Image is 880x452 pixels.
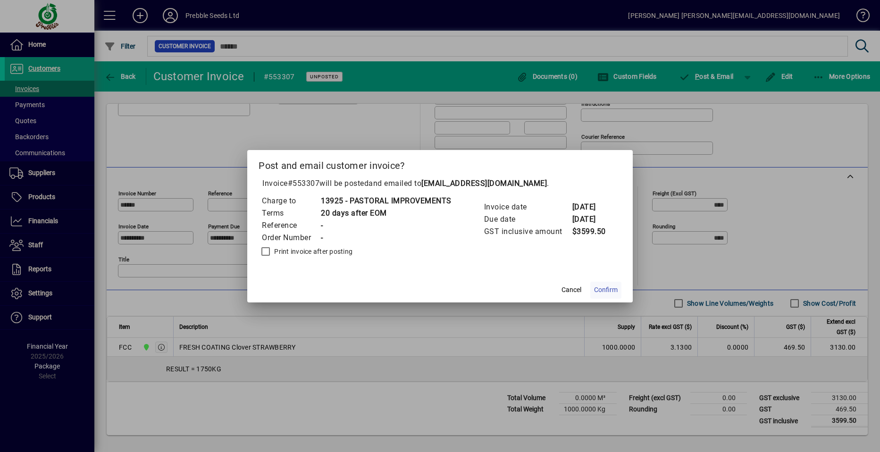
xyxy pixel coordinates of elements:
[572,201,610,213] td: [DATE]
[320,195,452,207] td: 13925 - PASTORAL IMPROVEMENTS
[484,213,572,226] td: Due date
[556,282,587,299] button: Cancel
[320,232,452,244] td: -
[261,219,320,232] td: Reference
[484,226,572,238] td: GST inclusive amount
[572,213,610,226] td: [DATE]
[259,178,621,189] p: Invoice will be posted .
[594,285,618,295] span: Confirm
[272,247,352,256] label: Print invoice after posting
[369,179,547,188] span: and emailed to
[484,201,572,213] td: Invoice date
[261,232,320,244] td: Order Number
[421,179,547,188] b: [EMAIL_ADDRESS][DOMAIN_NAME]
[562,285,581,295] span: Cancel
[288,179,320,188] span: #553307
[572,226,610,238] td: $3599.50
[320,219,452,232] td: -
[247,150,633,177] h2: Post and email customer invoice?
[320,207,452,219] td: 20 days after EOM
[590,282,621,299] button: Confirm
[261,195,320,207] td: Charge to
[261,207,320,219] td: Terms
